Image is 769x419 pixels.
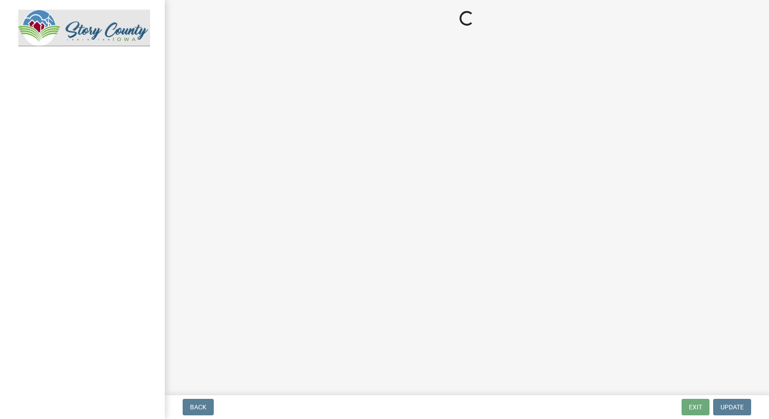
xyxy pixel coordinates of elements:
span: Back [190,403,206,411]
button: Exit [682,399,709,415]
span: Update [720,403,744,411]
img: Story County, Iowa [18,10,150,46]
button: Back [183,399,214,415]
button: Update [713,399,751,415]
